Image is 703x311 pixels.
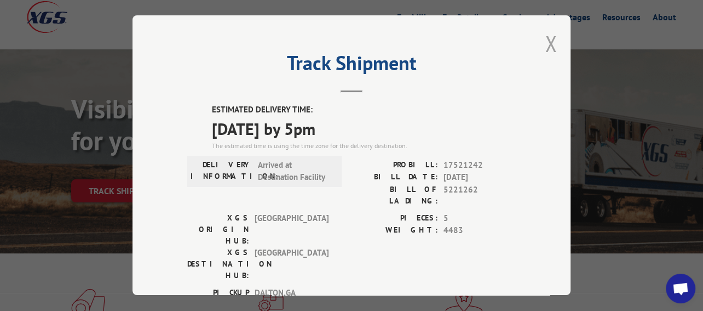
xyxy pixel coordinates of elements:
button: Close modal [545,29,557,58]
span: DALTON , GA [255,287,329,310]
label: PROBILL: [351,159,438,172]
span: [DATE] [443,171,516,184]
label: BILL OF LADING: [351,184,438,207]
div: The estimated time is using the time zone for the delivery destination. [212,141,516,151]
label: BILL DATE: [351,171,438,184]
label: ESTIMATED DELIVERY TIME: [212,104,516,116]
label: XGS DESTINATION HUB: [187,247,249,281]
span: 4483 [443,224,516,237]
span: [DATE] by 5pm [212,116,516,141]
label: PICKUP CITY: [187,287,249,310]
span: [GEOGRAPHIC_DATA] [255,247,329,281]
span: Arrived at Destination Facility [258,159,332,184]
span: 17521242 [443,159,516,172]
div: Open chat [666,274,695,303]
label: PIECES: [351,212,438,225]
label: XGS ORIGIN HUB: [187,212,249,247]
span: 5221262 [443,184,516,207]
span: [GEOGRAPHIC_DATA] [255,212,329,247]
span: 5 [443,212,516,225]
h2: Track Shipment [187,55,516,76]
label: WEIGHT: [351,224,438,237]
label: DELIVERY INFORMATION: [191,159,252,184]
